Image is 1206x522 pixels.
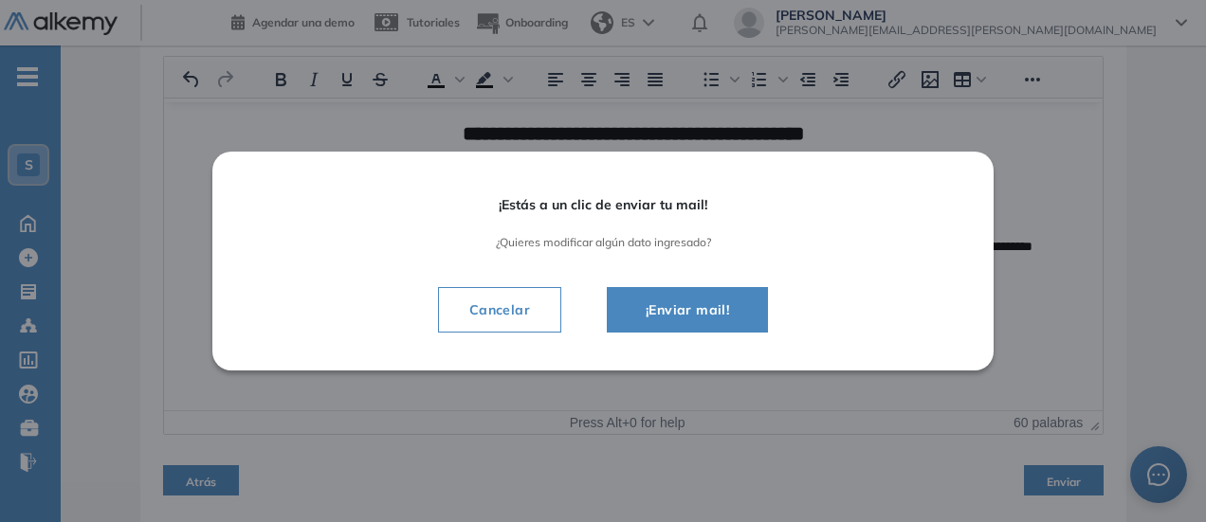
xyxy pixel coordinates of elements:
span: ¡Enviar mail! [630,298,744,321]
button: Cancelar [438,287,561,333]
span: ¿Quieres modificar algún dato ingresado? [265,236,941,249]
span: ¡Estás a un clic de enviar tu mail! [265,197,941,213]
body: Área de texto enriquecido. Pulse ALT-0 para abrir la ayuda. [9,16,929,244]
span: Cancelar [454,298,545,321]
button: ¡Enviar mail! [607,287,768,333]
